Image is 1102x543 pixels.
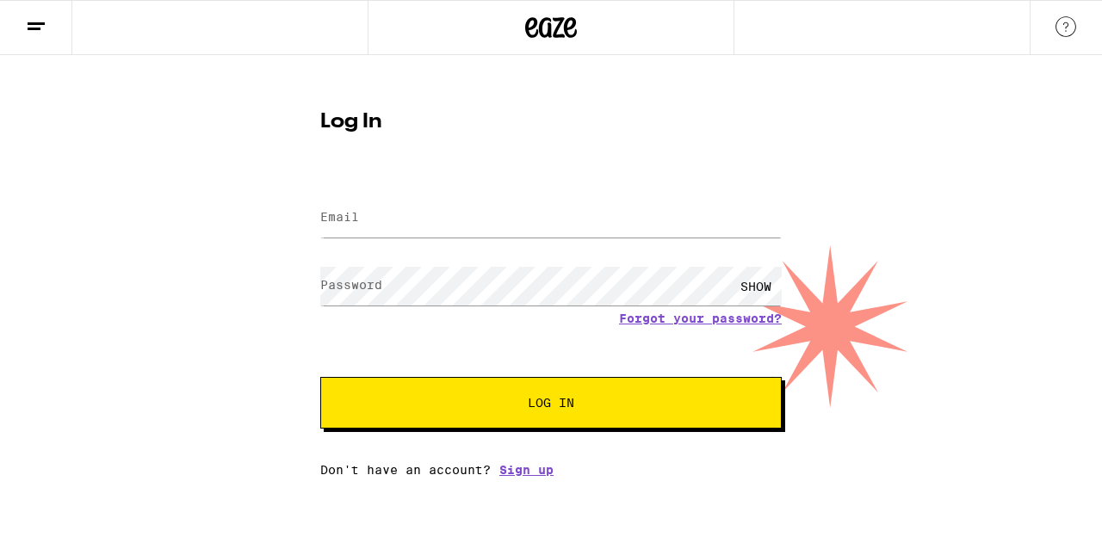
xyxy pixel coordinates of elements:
input: Email [320,199,782,238]
label: Email [320,210,359,224]
a: Forgot your password? [619,312,782,325]
label: Password [320,278,382,292]
div: Don't have an account? [320,463,782,477]
span: Log In [528,397,574,409]
a: Sign up [499,463,554,477]
button: Log In [320,377,782,429]
h1: Log In [320,112,782,133]
div: SHOW [730,267,782,305]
